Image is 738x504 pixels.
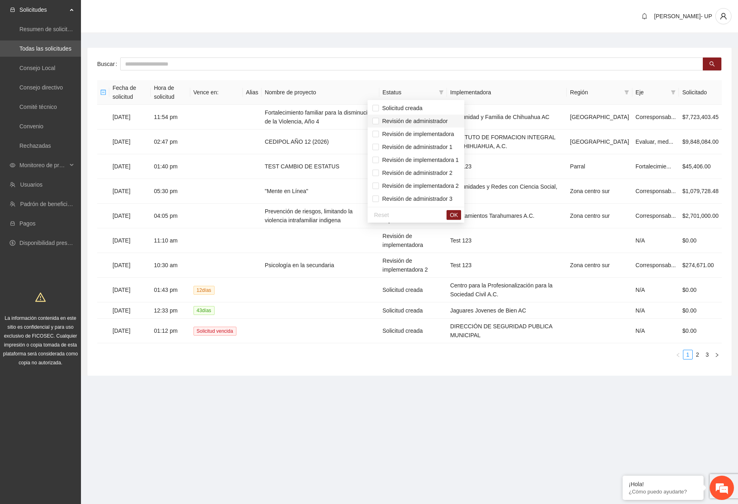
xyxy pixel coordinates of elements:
[262,179,379,204] td: "Mente en Línea"
[109,179,151,204] td: [DATE]
[447,210,461,220] button: OK
[151,130,190,154] td: 02:47 pm
[19,65,55,71] a: Consejo Local
[709,61,715,68] span: search
[632,228,679,253] td: N/A
[679,253,722,278] td: $274,671.00
[679,302,722,319] td: $0.00
[109,302,151,319] td: [DATE]
[379,253,447,278] td: Revisión de implementadora 2
[109,278,151,302] td: [DATE]
[379,302,447,319] td: Solicitud creada
[383,88,436,97] span: Estatus
[97,57,120,70] label: Buscar
[262,204,379,228] td: Prevención de riesgos, limitando la violencia intrafamiliar indigena
[151,179,190,204] td: 05:30 pm
[567,130,632,154] td: [GEOGRAPHIC_DATA]
[715,8,732,24] button: user
[190,80,243,105] th: Vence en:
[570,88,621,97] span: Región
[4,221,154,249] textarea: Escriba su mensaje y pulse “Intro”
[679,179,722,204] td: $1,079,728.48
[450,211,458,219] span: OK
[636,188,676,194] span: Corresponsab...
[151,228,190,253] td: 11:10 am
[379,228,447,253] td: Revisión de implementadora
[379,196,453,202] span: Revisión de administrador 3
[10,162,15,168] span: eye
[379,319,447,343] td: Solicitud creada
[567,204,632,228] td: Zona centro sur
[683,350,692,359] a: 1
[702,350,712,359] li: 3
[679,319,722,343] td: $0.00
[715,353,719,357] span: right
[447,130,567,154] td: INSTITUTO DE FORMACION INTEGRAL DE CHIHUAHUA, A.C.
[623,86,631,98] span: filter
[194,327,236,336] span: Solicitud vencida
[262,80,379,105] th: Nombre de proyecto
[262,154,379,179] td: TEST CAMBIO DE ESTATUS
[567,253,632,278] td: Zona centro sur
[679,204,722,228] td: $2,701,000.00
[19,240,89,246] a: Disponibilidad presupuestal
[109,253,151,278] td: [DATE]
[3,315,78,366] span: La información contenida en este sitio es confidencial y para uso exclusivo de FICOSEC. Cualquier...
[379,131,454,137] span: Revisión de implementadora
[379,278,447,302] td: Solicitud creada
[447,80,567,105] th: Implementadora
[19,123,43,130] a: Convenio
[20,201,80,207] a: Padrón de beneficiarios
[262,130,379,154] td: CEDIPOL AÑO 12 (2026)
[447,105,567,130] td: Comunidad y Familia de Chihuahua AC
[638,13,651,19] span: bell
[671,90,676,95] span: filter
[109,154,151,179] td: [DATE]
[151,319,190,343] td: 01:12 pm
[379,183,459,189] span: Revisión de implementadora 2
[703,350,712,359] a: 3
[632,278,679,302] td: N/A
[447,319,567,343] td: DIRECCIÓN DE SEGURIDAD PUBLICA MUNICIPAL
[109,319,151,343] td: [DATE]
[447,179,567,204] td: Comunidades y Redes con Ciencia Social, A.C.
[712,350,722,359] li: Next Page
[629,481,698,487] div: ¡Hola!
[703,57,721,70] button: search
[243,80,262,105] th: Alias
[109,80,151,105] th: Fecha de solicitud
[19,157,67,173] span: Monitoreo de proyectos
[151,278,190,302] td: 01:43 pm
[151,154,190,179] td: 01:40 pm
[654,13,712,19] span: [PERSON_NAME]- UP
[636,213,676,219] span: Corresponsab...
[19,2,67,18] span: Solicitudes
[379,170,453,176] span: Revisión de administrador 2
[10,7,15,13] span: inbox
[151,302,190,319] td: 12:33 pm
[262,253,379,278] td: Psicología en la secundaria
[638,10,651,23] button: bell
[693,350,702,359] a: 2
[109,130,151,154] td: [DATE]
[194,306,215,315] span: 43 día s
[379,118,448,124] span: Revisión de administrador
[636,88,668,97] span: Eje
[133,4,152,23] div: Minimizar ventana de chat en vivo
[371,210,392,220] button: Reset
[19,104,57,110] a: Comité técnico
[194,286,215,295] span: 12 día s
[20,181,43,188] a: Usuarios
[636,262,676,268] span: Corresponsab...
[19,142,51,149] a: Rechazadas
[437,86,445,98] span: filter
[447,154,567,179] td: Test 123
[439,90,444,95] span: filter
[629,489,698,495] p: ¿Cómo puedo ayudarte?
[379,144,453,150] span: Revisión de administrador 1
[679,278,722,302] td: $0.00
[567,179,632,204] td: Zona centro sur
[567,154,632,179] td: Parral
[679,154,722,179] td: $45,406.00
[42,41,136,52] div: Chatee con nosotros ahora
